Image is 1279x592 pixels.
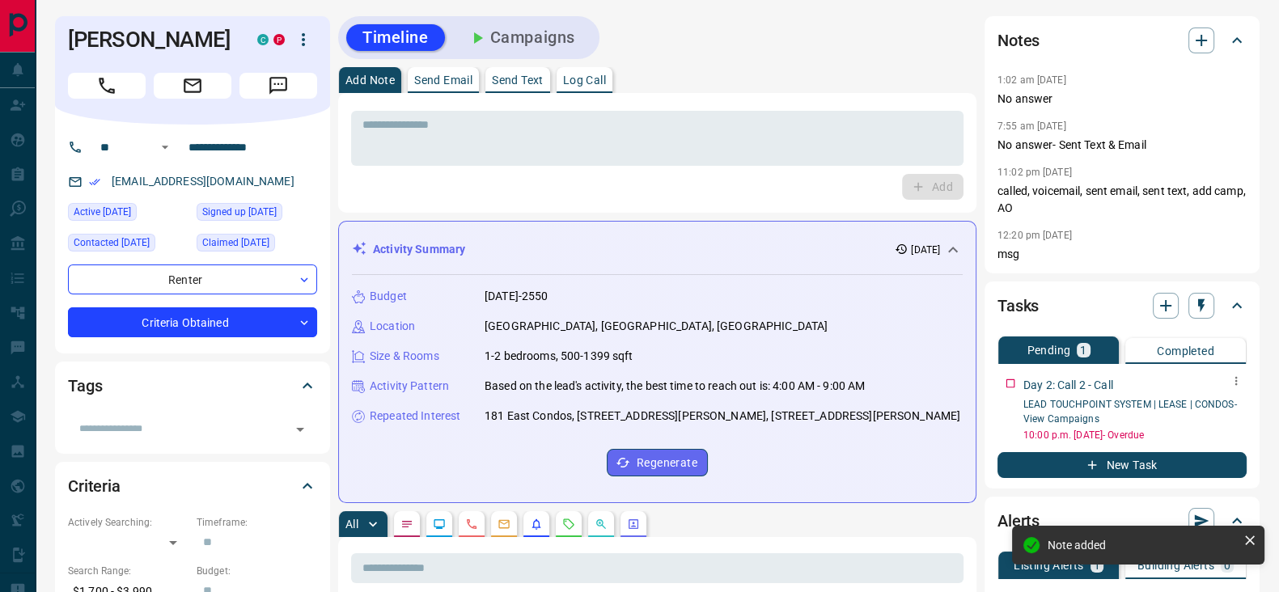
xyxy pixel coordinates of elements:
[1157,345,1214,357] p: Completed
[997,74,1066,86] p: 1:02 am [DATE]
[74,235,150,251] span: Contacted [DATE]
[352,235,963,264] div: Activity Summary[DATE]
[68,467,317,505] div: Criteria
[202,204,277,220] span: Signed up [DATE]
[997,183,1247,217] p: called, voicemail, sent email, sent text, add camp, AO
[595,518,608,531] svg: Opportunities
[197,564,317,578] p: Budget:
[370,378,449,395] p: Activity Pattern
[607,449,708,476] button: Regenerate
[89,176,100,188] svg: Email Verified
[997,137,1247,154] p: No answer- Sent Text & Email
[68,73,146,99] span: Call
[197,515,317,530] p: Timeframe:
[68,373,102,399] h2: Tags
[530,518,543,531] svg: Listing Alerts
[997,286,1247,325] div: Tasks
[68,307,317,337] div: Criteria Obtained
[997,293,1039,319] h2: Tasks
[197,203,317,226] div: Sat Sep 02 2023
[414,74,472,86] p: Send Email
[1023,428,1247,442] p: 10:00 p.m. [DATE] - Overdue
[465,518,478,531] svg: Calls
[911,243,940,257] p: [DATE]
[68,27,233,53] h1: [PERSON_NAME]
[68,203,188,226] div: Sat Apr 26 2025
[370,318,415,335] p: Location
[485,318,828,335] p: [GEOGRAPHIC_DATA], [GEOGRAPHIC_DATA], [GEOGRAPHIC_DATA]
[997,27,1040,53] h2: Notes
[370,408,460,425] p: Repeated Interest
[1023,377,1113,394] p: Day 2: Call 2 - Call
[68,515,188,530] p: Actively Searching:
[112,175,294,188] a: [EMAIL_ADDRESS][DOMAIN_NAME]
[433,518,446,531] svg: Lead Browsing Activity
[68,366,317,405] div: Tags
[345,518,358,530] p: All
[257,34,269,45] div: condos.ca
[68,234,188,256] div: Sat Jul 19 2025
[68,473,121,499] h2: Criteria
[197,234,317,256] div: Thu Apr 17 2025
[202,235,269,251] span: Claimed [DATE]
[997,91,1247,108] p: No answer
[68,264,317,294] div: Renter
[485,348,633,365] p: 1-2 bedrooms, 500-1399 sqft
[239,73,317,99] span: Message
[345,74,395,86] p: Add Note
[498,518,510,531] svg: Emails
[1027,345,1070,356] p: Pending
[273,34,285,45] div: property.ca
[492,74,544,86] p: Send Text
[400,518,413,531] svg: Notes
[155,137,175,157] button: Open
[289,418,311,441] button: Open
[997,452,1247,478] button: New Task
[1080,345,1086,356] p: 1
[451,24,591,51] button: Campaigns
[1023,399,1237,425] a: LEAD TOUCHPOINT SYSTEM | LEASE | CONDOS- View Campaigns
[485,288,548,305] p: [DATE]-2550
[74,204,131,220] span: Active [DATE]
[997,246,1247,263] p: msg
[370,348,439,365] p: Size & Rooms
[997,230,1072,241] p: 12:20 pm [DATE]
[485,408,960,425] p: 181 East Condos, [STREET_ADDRESS][PERSON_NAME], [STREET_ADDRESS][PERSON_NAME]
[997,21,1247,60] div: Notes
[997,508,1040,534] h2: Alerts
[346,24,445,51] button: Timeline
[370,288,407,305] p: Budget
[373,241,465,258] p: Activity Summary
[485,378,865,395] p: Based on the lead's activity, the best time to reach out is: 4:00 AM - 9:00 AM
[563,74,606,86] p: Log Call
[997,501,1247,540] div: Alerts
[627,518,640,531] svg: Agent Actions
[154,73,231,99] span: Email
[562,518,575,531] svg: Requests
[997,121,1066,132] p: 7:55 am [DATE]
[997,167,1072,178] p: 11:02 pm [DATE]
[1048,539,1237,552] div: Note added
[68,564,188,578] p: Search Range:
